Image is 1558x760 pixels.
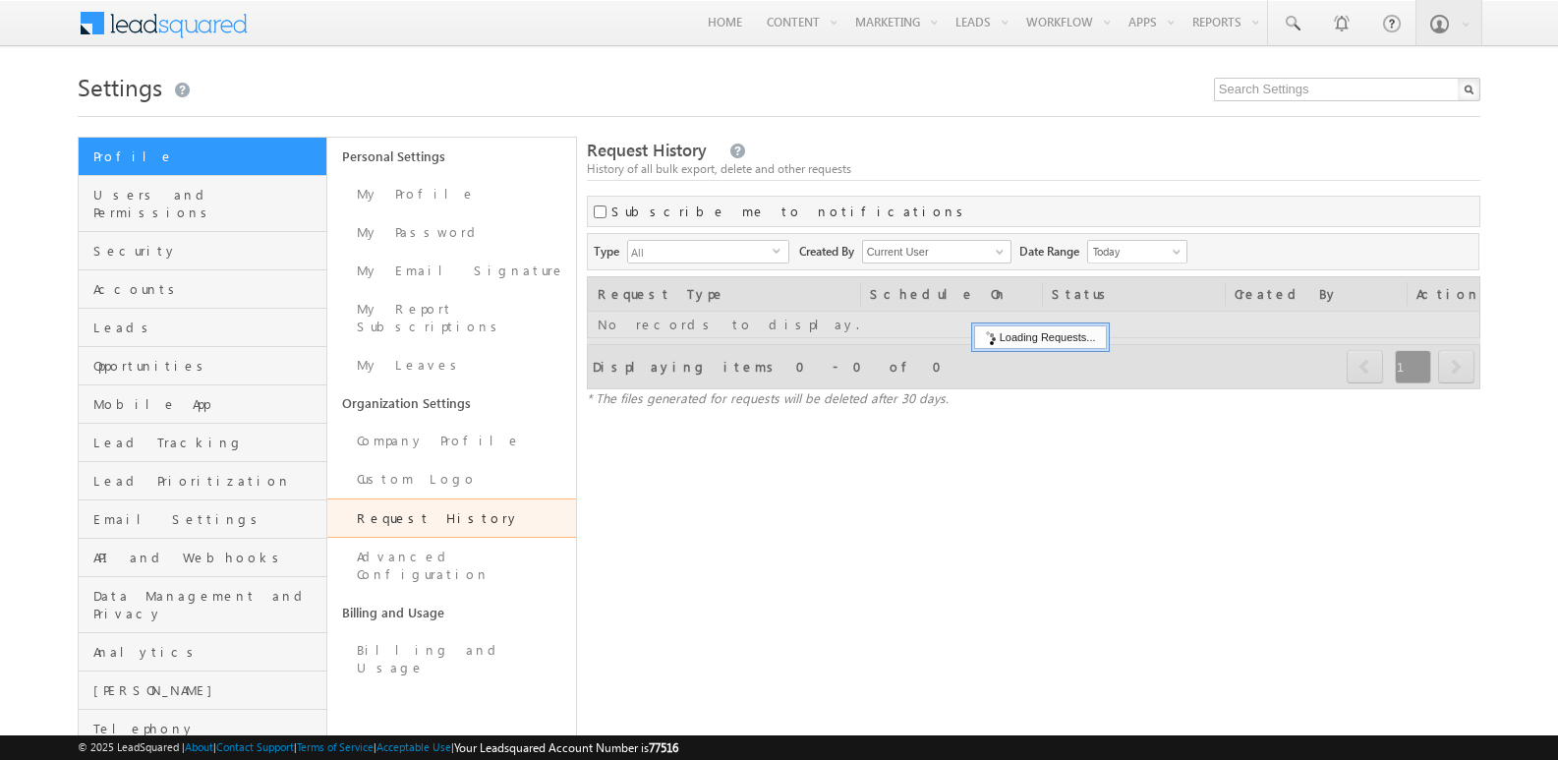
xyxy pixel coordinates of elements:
[216,740,294,753] a: Contact Support
[327,594,576,631] a: Billing and Usage
[79,347,326,385] a: Opportunities
[327,460,576,498] a: Custom Logo
[327,175,576,213] a: My Profile
[297,740,374,753] a: Terms of Service
[327,631,576,687] a: Billing and Usage
[1019,240,1087,261] span: Date Range
[78,738,678,757] span: © 2025 LeadSquared | | | | |
[587,389,949,406] span: * The files generated for requests will be deleted after 30 days.
[79,270,326,309] a: Accounts
[93,242,321,260] span: Security
[93,472,321,490] span: Lead Prioritization
[799,240,862,261] span: Created By
[611,203,970,220] label: Subscribe me to notifications
[79,710,326,748] a: Telephony
[93,587,321,622] span: Data Management and Privacy
[327,138,576,175] a: Personal Settings
[93,434,321,451] span: Lead Tracking
[327,422,576,460] a: Company Profile
[327,290,576,346] a: My Report Subscriptions
[93,147,321,165] span: Profile
[79,424,326,462] a: Lead Tracking
[79,633,326,672] a: Analytics
[376,740,451,753] a: Acceptable Use
[327,498,576,538] a: Request History
[79,577,326,633] a: Data Management and Privacy
[862,240,1011,263] input: Type to Search
[185,740,213,753] a: About
[1088,243,1182,261] span: Today
[1214,78,1480,101] input: Search Settings
[93,681,321,699] span: [PERSON_NAME]
[594,240,627,261] span: Type
[1087,240,1187,263] a: Today
[78,71,162,102] span: Settings
[93,549,321,566] span: API and Webhooks
[587,160,1480,178] div: History of all bulk export, delete and other requests
[327,213,576,252] a: My Password
[79,232,326,270] a: Security
[79,672,326,710] a: [PERSON_NAME]
[93,510,321,528] span: Email Settings
[93,720,321,737] span: Telephony
[649,740,678,755] span: 77516
[79,462,326,500] a: Lead Prioritization
[327,538,576,594] a: Advanced Configuration
[79,309,326,347] a: Leads
[93,186,321,221] span: Users and Permissions
[454,740,678,755] span: Your Leadsquared Account Number is
[93,643,321,661] span: Analytics
[327,252,576,290] a: My Email Signature
[628,241,773,263] span: All
[773,246,788,255] span: select
[93,319,321,336] span: Leads
[327,346,576,384] a: My Leaves
[93,357,321,375] span: Opportunities
[974,325,1107,349] div: Loading Requests...
[79,539,326,577] a: API and Webhooks
[627,240,789,263] div: All
[79,138,326,176] a: Profile
[79,500,326,539] a: Email Settings
[587,139,707,161] span: Request History
[79,385,326,424] a: Mobile App
[93,280,321,298] span: Accounts
[327,384,576,422] a: Organization Settings
[79,176,326,232] a: Users and Permissions
[985,242,1010,262] a: Show All Items
[93,395,321,413] span: Mobile App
